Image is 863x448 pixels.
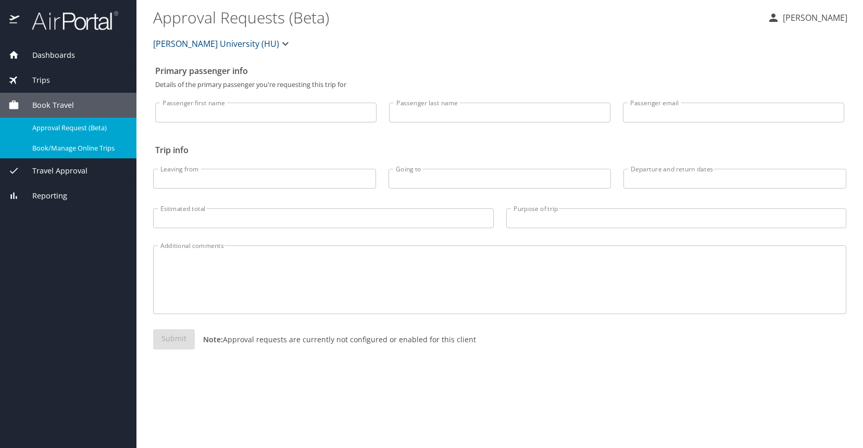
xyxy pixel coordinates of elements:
[20,10,118,31] img: airportal-logo.png
[9,10,20,31] img: icon-airportal.png
[19,49,75,61] span: Dashboards
[19,190,67,202] span: Reporting
[763,8,852,27] button: [PERSON_NAME]
[780,11,847,24] p: [PERSON_NAME]
[155,63,844,79] h2: Primary passenger info
[203,334,223,344] strong: Note:
[32,123,124,133] span: Approval Request (Beta)
[195,334,476,345] p: Approval requests are currently not configured or enabled for this client
[19,99,74,111] span: Book Travel
[155,81,844,88] p: Details of the primary passenger you're requesting this trip for
[153,1,759,33] h1: Approval Requests (Beta)
[155,142,844,158] h2: Trip info
[19,165,87,177] span: Travel Approval
[149,33,296,54] button: [PERSON_NAME] University (HU)
[19,74,50,86] span: Trips
[153,36,279,51] span: [PERSON_NAME] University (HU)
[32,143,124,153] span: Book/Manage Online Trips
